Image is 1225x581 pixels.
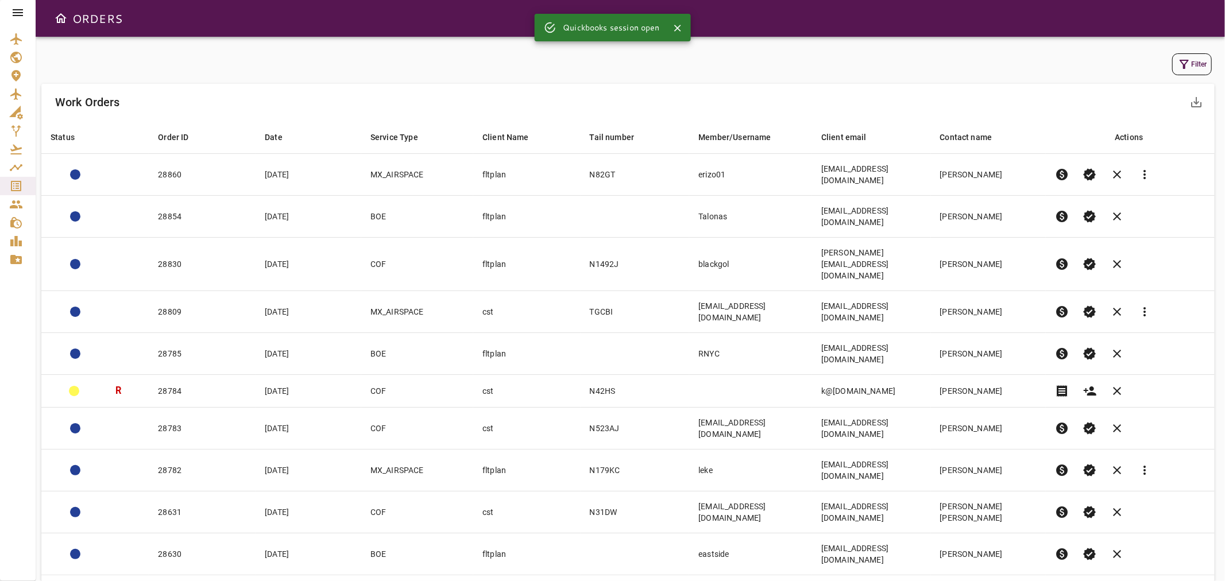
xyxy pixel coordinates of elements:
[1111,347,1124,361] span: clear
[812,238,931,291] td: [PERSON_NAME][EMAIL_ADDRESS][DOMAIN_NAME]
[51,130,90,144] span: Status
[158,130,203,144] span: Order ID
[1111,505,1124,519] span: clear
[1104,250,1131,278] button: Cancel order
[370,130,418,144] div: Service Type
[70,169,80,180] div: ACTION REQUIRED
[1111,210,1124,223] span: clear
[473,533,580,575] td: fltplan
[1104,161,1131,188] button: Cancel order
[669,20,686,37] button: Close
[1076,540,1104,568] button: Set Permit Ready
[149,533,256,575] td: 28630
[812,491,931,533] td: [EMAIL_ADDRESS][DOMAIN_NAME]
[69,386,79,396] div: ADMIN
[149,291,256,333] td: 28809
[689,333,812,375] td: RNYC
[1104,456,1131,484] button: Cancel order
[1111,463,1124,477] span: clear
[1104,540,1131,568] button: Cancel order
[149,375,256,407] td: 28784
[256,154,361,196] td: [DATE]
[361,291,473,333] td: MX_AIRSPACE
[158,130,188,144] div: Order ID
[1049,203,1076,230] button: Pre-Invoice order
[149,449,256,491] td: 28782
[1131,298,1159,326] button: Reports
[361,196,473,238] td: BOE
[1138,305,1152,319] span: more_vert
[698,130,771,144] div: Member/Username
[581,449,690,491] td: N179KC
[70,307,80,317] div: ACTION REQUIRED
[812,449,931,491] td: [EMAIL_ADDRESS][DOMAIN_NAME]
[1049,415,1076,442] button: Pre-Invoice order
[931,291,1046,333] td: [PERSON_NAME]
[1104,415,1131,442] button: Cancel order
[70,211,80,222] div: ACTION REQUIRED
[1083,257,1097,271] span: verified
[482,130,544,144] span: Client Name
[473,449,580,491] td: fltplan
[689,491,812,533] td: [EMAIL_ADDRESS][DOMAIN_NAME]
[1056,210,1069,223] span: paid
[256,238,361,291] td: [DATE]
[361,238,473,291] td: COF
[1076,340,1104,367] button: Set Permit Ready
[812,154,931,196] td: [EMAIL_ADDRESS][DOMAIN_NAME]
[473,154,580,196] td: fltplan
[149,491,256,533] td: 28631
[689,154,812,196] td: erizo01
[581,375,690,407] td: N42HS
[70,507,80,517] div: ADMIN
[70,549,80,559] div: ACTION REQUIRED
[931,154,1046,196] td: [PERSON_NAME]
[1049,250,1076,278] button: Pre-Invoice order
[370,130,433,144] span: Service Type
[931,449,1046,491] td: [PERSON_NAME]
[812,333,931,375] td: [EMAIL_ADDRESS][DOMAIN_NAME]
[931,196,1046,238] td: [PERSON_NAME]
[1111,257,1124,271] span: clear
[821,130,867,144] div: Client email
[1056,347,1069,361] span: paid
[473,491,580,533] td: cst
[265,130,297,144] span: Date
[256,291,361,333] td: [DATE]
[689,407,812,449] td: [EMAIL_ADDRESS][DOMAIN_NAME]
[1131,161,1159,188] button: Reports
[931,407,1046,449] td: [PERSON_NAME]
[940,130,1007,144] span: Contact name
[70,259,80,269] div: ACTION REQUIRED
[1104,203,1131,230] button: Cancel order
[1138,168,1152,181] span: more_vert
[1056,505,1069,519] span: paid
[265,130,283,144] div: Date
[931,238,1046,291] td: [PERSON_NAME]
[1076,456,1104,484] button: Set Permit Ready
[49,7,72,30] button: Open drawer
[1104,498,1131,526] button: Cancel order
[689,196,812,238] td: Talonas
[1111,421,1124,435] span: clear
[812,291,931,333] td: [EMAIL_ADDRESS][DOMAIN_NAME]
[812,196,931,238] td: [EMAIL_ADDRESS][DOMAIN_NAME]
[689,533,812,575] td: eastside
[1056,257,1069,271] span: paid
[55,93,120,111] h6: Work Orders
[473,375,580,407] td: cst
[1056,168,1069,181] span: paid
[256,333,361,375] td: [DATE]
[1076,203,1104,230] button: Set Permit Ready
[1111,168,1124,181] span: clear
[1189,95,1203,109] span: save_alt
[1076,298,1104,326] button: Set Permit Ready
[1056,421,1069,435] span: paid
[256,533,361,575] td: [DATE]
[256,375,361,407] td: [DATE]
[256,196,361,238] td: [DATE]
[581,238,690,291] td: N1492J
[149,196,256,238] td: 28854
[70,465,80,475] div: ACTION REQUIRED
[1111,305,1124,319] span: clear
